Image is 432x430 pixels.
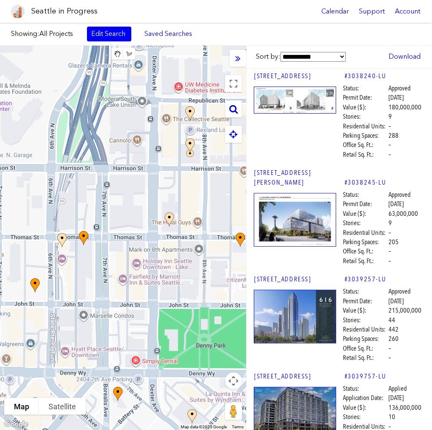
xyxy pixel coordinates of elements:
span: Permit Date: [343,199,388,209]
span: Retail Sq. Ft.: [343,150,388,159]
span: Application Date: [343,393,388,403]
span: 442 [389,325,399,334]
span: Status: [343,190,388,199]
span: Retail Sq. Ft.: [343,256,388,266]
span: Map data ©2025 Google [181,425,227,429]
span: 288 [389,131,399,140]
button: Drag Pegman onto the map to open Street View [225,403,242,420]
span: Stories: [343,316,388,325]
a: #3038245-LU [345,178,386,187]
span: Value ($): [343,209,388,218]
span: [DATE] [389,297,404,306]
a: Terms [232,425,244,429]
span: – [389,344,391,353]
a: Open this area in Google Maps (opens a new window) [2,419,30,430]
button: Show street map [4,398,39,415]
span: 63,000,000 [389,209,418,218]
select: Sort by: [280,52,346,61]
span: Office Sq. Ft.: [343,140,388,150]
span: 205 [389,237,399,247]
a: #3039257-LU [345,275,386,284]
span: Value ($): [343,103,388,112]
span: [DATE] [389,93,404,102]
button: Toggle fullscreen view [225,75,242,92]
span: Value ($): [343,306,388,315]
span: 180,000,000 [389,103,422,112]
a: #3039757-LU [345,372,386,381]
span: Parking Spaces: [343,237,388,247]
h1: Seattle in Progress [31,6,98,16]
span: – [389,122,391,131]
span: Residential Units: [343,228,388,237]
span: [DATE] [389,199,404,209]
a: #3038240-LU [345,71,386,81]
span: Stories: [343,112,388,121]
a: [STREET_ADDRESS] [254,71,342,81]
span: – [389,228,391,237]
span: Approved [389,84,411,93]
span: 9 [389,112,392,121]
span: 260 [389,334,399,343]
a: Download [384,49,425,64]
span: 9 [389,218,392,228]
label: Sort by: [256,52,346,62]
span: 44 [389,316,396,325]
span: Applied [389,384,407,393]
span: Residential Units: [343,325,388,334]
span: Office Sq. Ft.: [343,344,388,353]
span: 10 [389,412,396,422]
span: Status: [343,84,388,93]
button: Show satellite imagery [39,398,86,415]
a: [STREET_ADDRESS][PERSON_NAME] [254,168,342,187]
span: Parking Spaces: [343,131,388,140]
span: Parking Spaces: [343,334,388,343]
span: Value ($): [343,403,388,412]
span: Permit Date: [343,297,388,306]
span: – [389,256,391,266]
span: Stories: [343,412,388,422]
button: Stop drawing [111,48,123,60]
img: 27.jpg [254,87,336,114]
a: Edit Search [87,27,131,41]
a: [STREET_ADDRESS] [254,372,342,381]
span: Permit Date: [343,93,388,102]
span: [DATE] [389,393,404,403]
a: Saved Searches [140,27,197,41]
span: All Projects [39,30,73,38]
span: – [389,247,391,256]
span: Status: [343,384,388,393]
img: 1.jpg [254,290,336,343]
img: 101.jpg [254,193,336,247]
span: Residential Units: [343,122,388,131]
span: Status: [343,287,388,296]
button: Map camera controls [225,373,242,389]
span: – [389,353,391,362]
span: Retail Sq. Ft.: [343,353,388,362]
span: Stories: [343,218,388,228]
span: – [389,140,391,150]
span: Office Sq. Ft.: [343,247,388,256]
span: – [389,150,391,159]
img: favicon-96x96.png [11,5,24,18]
label: Showing: [11,29,79,38]
span: Approved [389,190,411,199]
img: Google [2,419,30,430]
button: Draw a shape [123,48,135,60]
span: 136,000,000 [389,403,422,412]
span: Approved [389,287,411,296]
span: 215,000,000 [389,306,422,315]
a: [STREET_ADDRESS] [254,275,342,284]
